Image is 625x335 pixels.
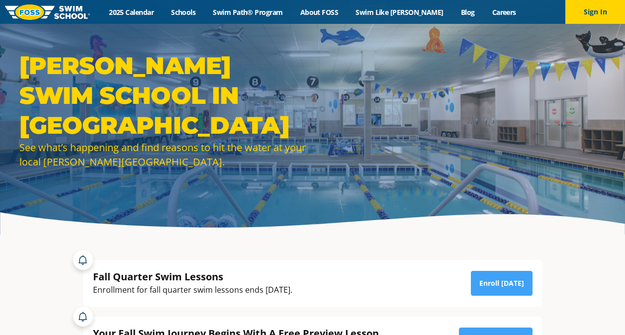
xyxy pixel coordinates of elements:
a: Schools [163,7,204,17]
div: Fall Quarter Swim Lessons [93,270,292,283]
div: Enrollment for fall quarter swim lessons ends [DATE]. [93,283,292,297]
a: Blog [452,7,483,17]
img: FOSS Swim School Logo [5,4,90,20]
a: 2025 Calendar [100,7,163,17]
a: Swim Like [PERSON_NAME] [347,7,452,17]
div: See what’s happening and find reasons to hit the water at your local [PERSON_NAME][GEOGRAPHIC_DATA]. [19,140,308,169]
a: About FOSS [291,7,347,17]
a: Careers [483,7,525,17]
h1: [PERSON_NAME] Swim School in [GEOGRAPHIC_DATA] [19,51,308,140]
a: Enroll [DATE] [471,271,533,296]
a: Swim Path® Program [204,7,291,17]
